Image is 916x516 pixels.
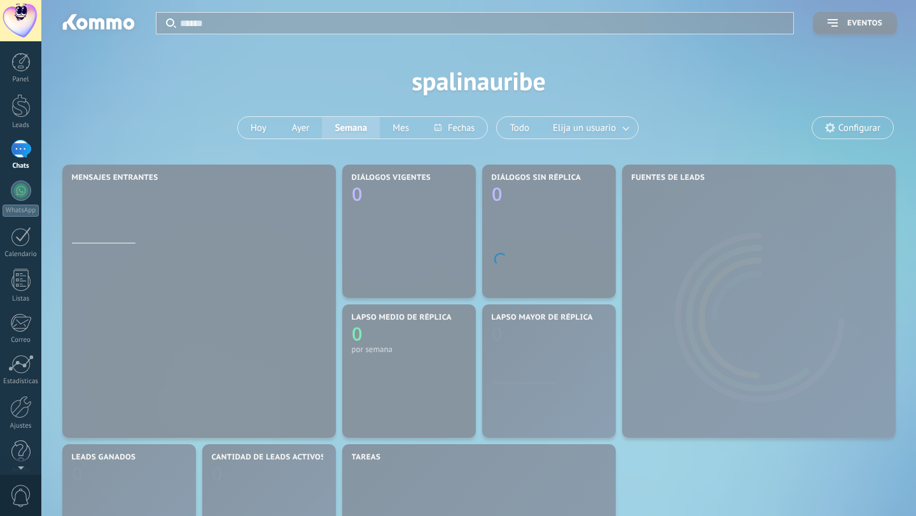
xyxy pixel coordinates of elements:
div: Correo [3,336,39,344]
div: Calendario [3,250,39,259]
div: WhatsApp [3,205,39,217]
div: Estadísticas [3,377,39,386]
div: Leads [3,121,39,130]
div: Chats [3,162,39,170]
div: Panel [3,76,39,84]
div: Listas [3,295,39,303]
div: Ajustes [3,422,39,430]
